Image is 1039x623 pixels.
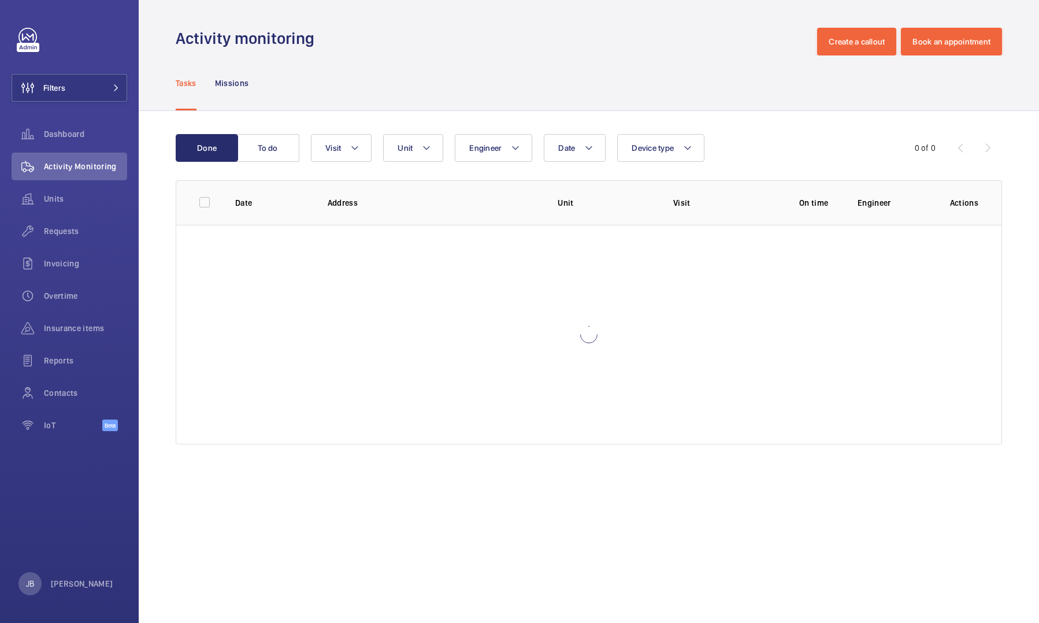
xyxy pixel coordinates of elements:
button: Filters [12,74,127,102]
h1: Activity monitoring [176,28,321,49]
span: Insurance items [44,322,127,334]
span: Requests [44,225,127,237]
span: Activity Monitoring [44,161,127,172]
button: Engineer [455,134,532,162]
button: Done [176,134,238,162]
span: Invoicing [44,258,127,269]
p: Date [235,197,309,209]
span: Beta [102,420,118,431]
p: Tasks [176,77,196,89]
span: Engineer [469,143,502,153]
span: Reports [44,355,127,366]
span: Date [558,143,575,153]
p: [PERSON_NAME] [51,578,113,589]
p: Visit [673,197,770,209]
span: Unit [398,143,413,153]
span: Dashboard [44,128,127,140]
span: Filters [43,82,65,94]
button: Unit [383,134,443,162]
span: Device type [632,143,674,153]
span: Visit [325,143,341,153]
button: Book an appointment [901,28,1002,55]
div: 0 of 0 [915,142,936,154]
p: Unit [558,197,654,209]
button: Device type [617,134,704,162]
span: IoT [44,420,102,431]
button: Create a callout [817,28,896,55]
span: Units [44,193,127,205]
p: JB [26,578,34,589]
span: Contacts [44,387,127,399]
button: Visit [311,134,372,162]
p: On time [788,197,839,209]
p: Actions [950,197,978,209]
button: To do [237,134,299,162]
p: Address [328,197,540,209]
span: Overtime [44,290,127,302]
button: Date [544,134,606,162]
p: Engineer [858,197,932,209]
p: Missions [215,77,249,89]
